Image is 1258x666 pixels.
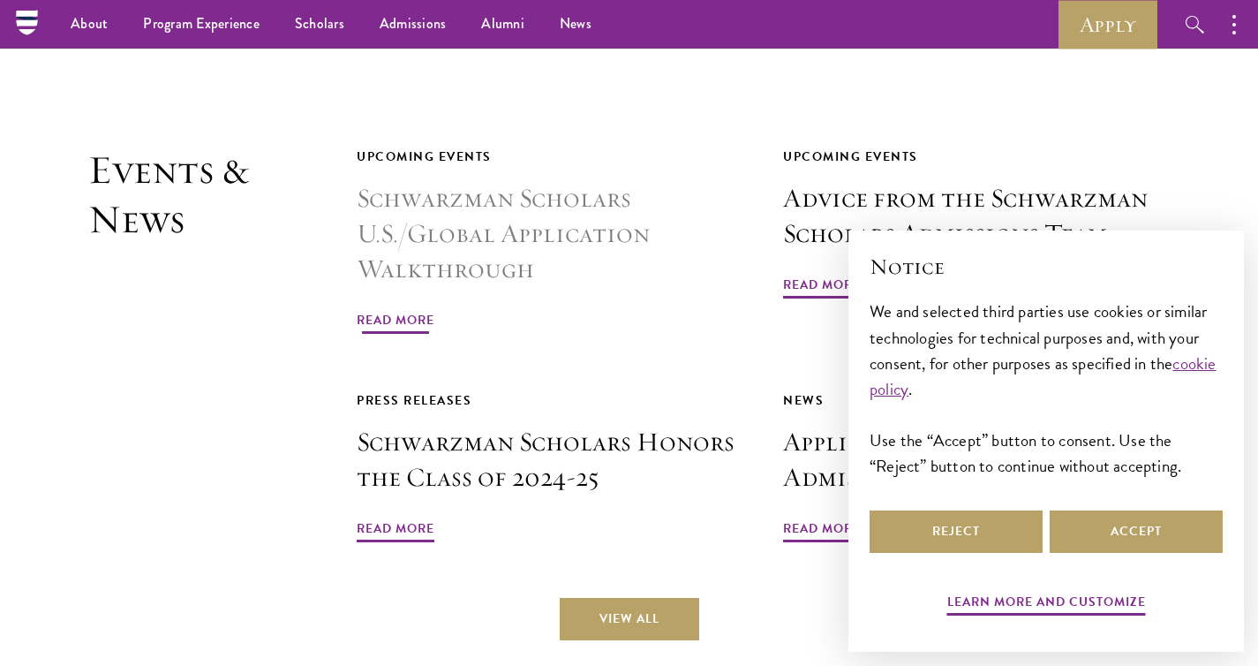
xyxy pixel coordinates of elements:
[783,390,1170,545] a: News Application Tips from the Admissions Team Read More
[357,390,743,412] div: Press Releases
[357,146,743,168] div: Upcoming Events
[88,146,268,545] h2: Events & News
[783,146,1170,168] div: Upcoming Events
[357,181,743,287] h3: Schwarzman Scholars U.S./Global Application Walkthrough
[783,518,861,545] span: Read More
[870,351,1217,402] a: cookie policy
[357,425,743,496] h3: Schwarzman Scholars Honors the Class of 2024-25
[783,390,1170,412] div: News
[357,390,743,545] a: Press Releases Schwarzman Scholars Honors the Class of 2024-25 Read More
[783,181,1170,252] h3: Advice from the Schwarzman Scholars Admissions Team
[560,598,699,640] a: View All
[357,518,434,545] span: Read More
[783,274,861,301] span: Read More
[870,252,1223,282] h2: Notice
[783,425,1170,496] h3: Application Tips from the Admissions Team
[357,309,434,337] span: Read More
[870,299,1223,478] div: We and selected third parties use cookies or similar technologies for technical purposes and, wit...
[1050,511,1223,553] button: Accept
[947,591,1146,618] button: Learn more and customize
[870,511,1043,553] button: Reject
[357,146,743,337] a: Upcoming Events Schwarzman Scholars U.S./Global Application Walkthrough Read More
[783,146,1170,301] a: Upcoming Events Advice from the Schwarzman Scholars Admissions Team Read More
